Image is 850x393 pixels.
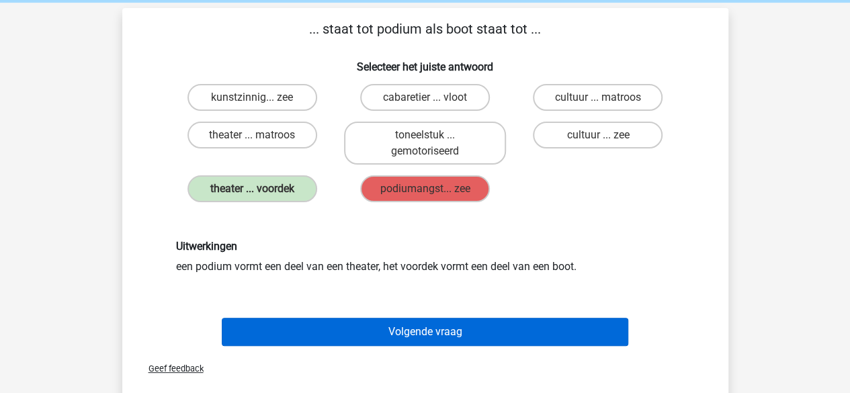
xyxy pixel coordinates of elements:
[533,84,663,111] label: cultuur ... matroos
[166,240,685,274] div: een podium vormt een deel van een theater, het voordek vormt een deel van een boot.
[533,122,663,148] label: cultuur ... zee
[360,175,490,202] label: podiumangst... zee
[176,240,675,253] h6: Uitwerkingen
[138,363,204,374] span: Geef feedback
[344,122,506,165] label: toneelstuk ... gemotoriseerd
[187,122,317,148] label: theater ... matroos
[144,19,707,39] p: ... staat tot podium als boot staat tot ...
[187,175,317,202] label: theater ... voordek
[222,318,628,346] button: Volgende vraag
[187,84,317,111] label: kunstzinnig... zee
[144,50,707,73] h6: Selecteer het juiste antwoord
[360,84,490,111] label: cabaretier ... vloot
